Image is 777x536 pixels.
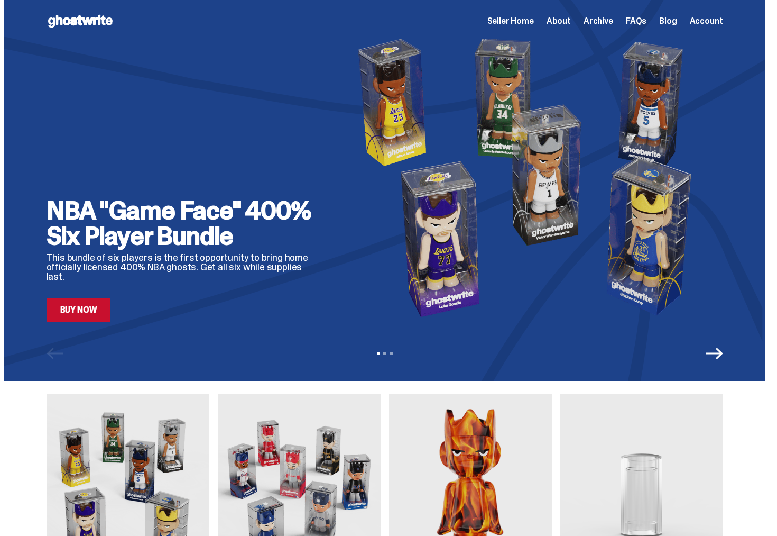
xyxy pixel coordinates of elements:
[706,345,723,362] button: Next
[47,298,111,322] a: Buy Now
[626,17,646,25] a: FAQs
[338,33,723,322] img: NBA "Game Face" 400% Six Player Bundle
[659,17,677,25] a: Blog
[690,17,723,25] a: Account
[47,198,321,249] h2: NBA "Game Face" 400% Six Player Bundle
[487,17,534,25] a: Seller Home
[584,17,613,25] a: Archive
[383,352,386,355] button: View slide 2
[47,253,321,281] p: This bundle of six players is the first opportunity to bring home officially licensed 400% NBA gh...
[547,17,571,25] a: About
[390,352,393,355] button: View slide 3
[377,352,380,355] button: View slide 1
